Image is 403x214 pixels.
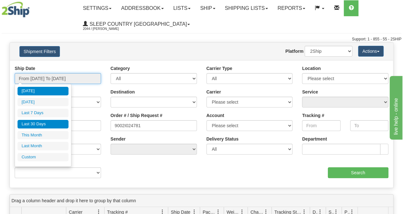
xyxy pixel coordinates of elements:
label: Platform [285,48,304,54]
a: Ship [195,0,220,16]
a: Sleep Country [GEOGRAPHIC_DATA] 2044 / [PERSON_NAME] [78,16,195,32]
button: Shipment Filters [19,46,60,57]
input: Search [328,167,389,178]
a: Reports [273,0,310,16]
label: Category [111,65,130,72]
div: Support: 1 - 855 - 55 - 2SHIP [2,37,401,42]
label: Location [302,65,320,72]
li: Custom [18,153,68,162]
label: Department [302,136,327,142]
img: logo2044.jpg [2,2,30,17]
iframe: chat widget [388,74,402,139]
label: Account [206,112,224,119]
a: Lists [169,0,195,16]
div: live help - online [5,4,59,11]
label: Service [302,89,318,95]
li: [DATE] [18,87,68,95]
span: 2044 / [PERSON_NAME] [83,26,131,32]
label: Destination [111,89,135,95]
label: Carrier [206,89,221,95]
li: Last 30 Days [18,120,68,128]
label: Carrier Type [206,65,232,72]
span: Sleep Country [GEOGRAPHIC_DATA] [88,21,187,27]
button: Actions [358,46,384,57]
label: Tracking # [302,112,324,119]
input: To [350,120,388,131]
div: grid grouping header [10,195,393,207]
li: This Month [18,131,68,140]
label: Order # / Ship Request # [111,112,162,119]
input: From [302,120,340,131]
li: [DATE] [18,98,68,107]
li: Last 7 Days [18,109,68,117]
label: Delivery Status [206,136,239,142]
li: Last Month [18,142,68,150]
label: Ship Date [15,65,35,72]
label: Sender [111,136,126,142]
a: Settings [78,0,116,16]
a: Addressbook [116,0,169,16]
a: Shipping lists [220,0,273,16]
